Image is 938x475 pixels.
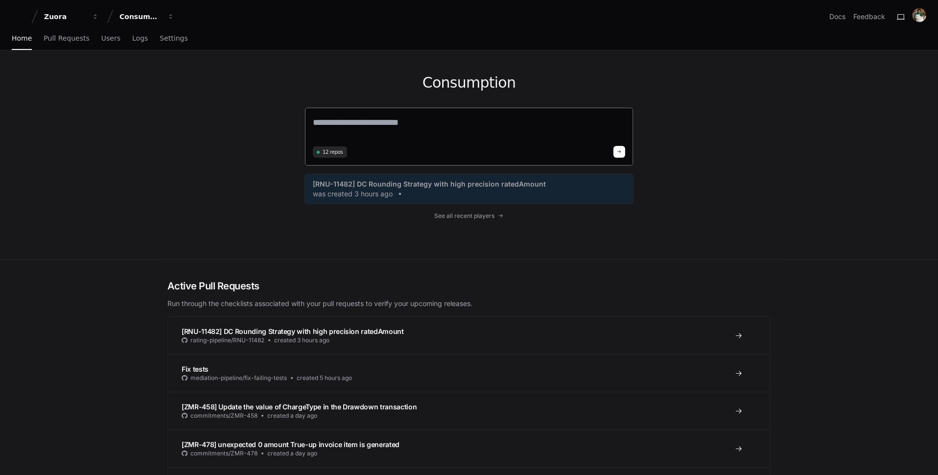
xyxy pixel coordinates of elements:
[190,374,287,382] span: mediation-pipeline/fix-failing-tests
[182,440,399,449] span: [ZMR-478] unexpected 0 amount True-up invoice item is generated
[44,27,89,50] a: Pull Requests
[313,179,546,189] span: [RNU-11482] DC Rounding Strategy with high precision ratedAmount
[168,317,770,354] a: [RNU-11482] DC Rounding Strategy with high precision ratedAmountrating-pipeline/RNU-11482created ...
[267,412,317,420] span: created a day ago
[44,12,86,22] div: Zuora
[167,279,771,293] h2: Active Pull Requests
[160,35,188,41] span: Settings
[323,148,343,156] span: 12 repos
[132,35,148,41] span: Logs
[313,179,625,199] a: [RNU-11482] DC Rounding Strategy with high precision ratedAmountwas created 3 hours ago
[168,392,770,429] a: [ZMR-458] Update the value of ChargeType in the Drawdown transactioncommitments/ZMR-458created a ...
[190,412,258,420] span: commitments/ZMR-458
[853,12,885,22] button: Feedback
[305,212,633,220] a: See all recent players
[116,8,178,25] button: Consumption
[267,450,317,457] span: created a day ago
[274,336,329,344] span: created 3 hours ago
[182,365,209,373] span: Fix tests
[182,327,404,335] span: [RNU-11482] DC Rounding Strategy with high precision ratedAmount
[44,35,89,41] span: Pull Requests
[168,354,770,392] a: Fix testsmediation-pipeline/fix-failing-testscreated 5 hours ago
[101,35,120,41] span: Users
[12,35,32,41] span: Home
[297,374,352,382] span: created 5 hours ago
[132,27,148,50] a: Logs
[913,8,926,22] img: ACg8ocLG_LSDOp7uAivCyQqIxj1Ef0G8caL3PxUxK52DC0_DO42UYdCW=s96-c
[101,27,120,50] a: Users
[12,27,32,50] a: Home
[40,8,103,25] button: Zuora
[119,12,162,22] div: Consumption
[167,299,771,309] p: Run through the checklists associated with your pull requests to verify your upcoming releases.
[313,189,393,199] span: was created 3 hours ago
[435,212,495,220] span: See all recent players
[190,450,258,457] span: commitments/ZMR-478
[305,74,633,92] h1: Consumption
[160,27,188,50] a: Settings
[829,12,845,22] a: Docs
[182,403,417,411] span: [ZMR-458] Update the value of ChargeType in the Drawdown transaction
[168,429,770,467] a: [ZMR-478] unexpected 0 amount True-up invoice item is generatedcommitments/ZMR-478created a day ago
[190,336,264,344] span: rating-pipeline/RNU-11482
